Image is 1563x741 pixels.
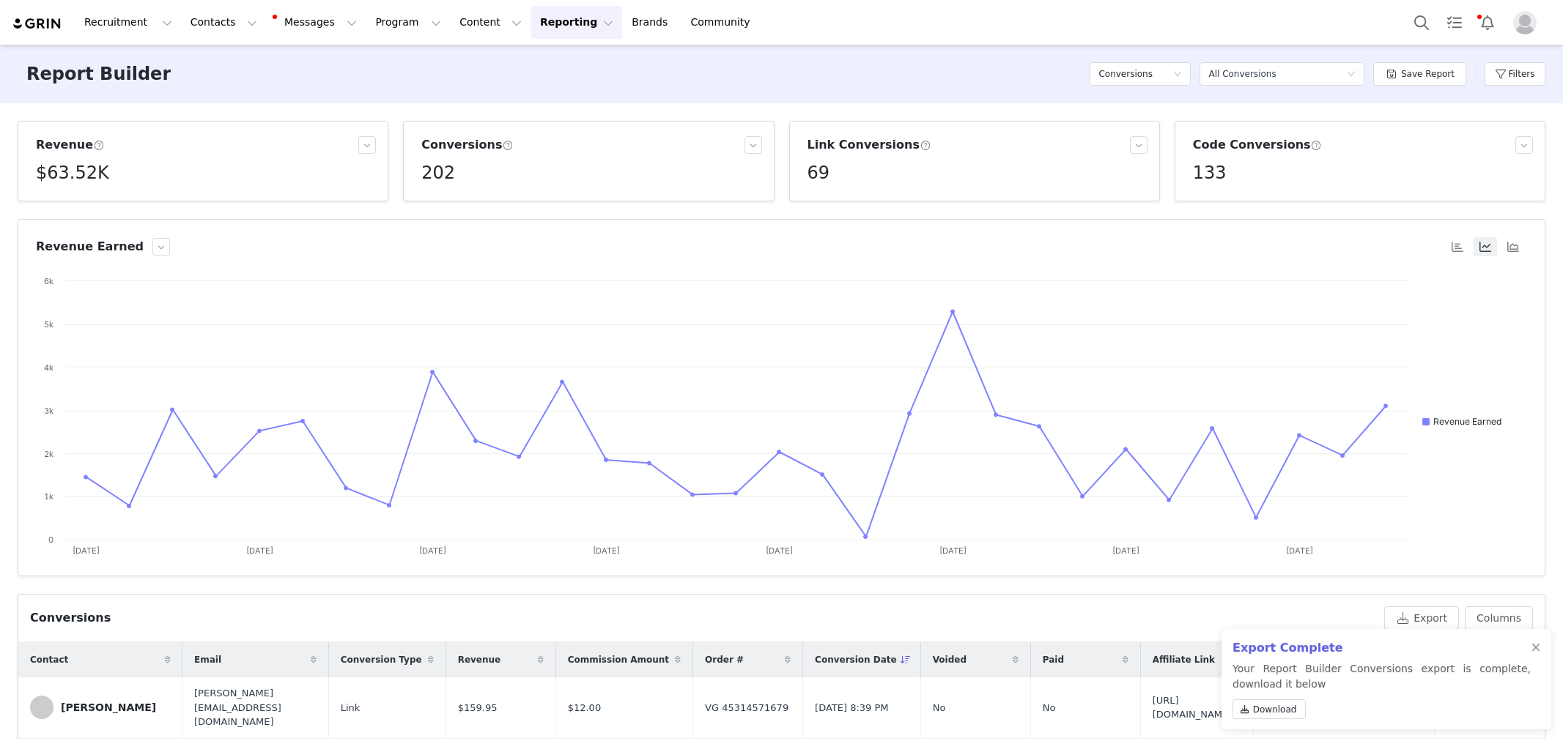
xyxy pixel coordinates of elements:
text: [DATE] [73,545,100,556]
button: Filters [1485,62,1545,86]
text: [DATE] [419,545,446,556]
span: Link [341,701,361,715]
a: Tasks [1438,6,1471,39]
h5: Conversions [1098,63,1153,85]
text: 2k [44,449,53,459]
div: [PERSON_NAME] [61,701,156,713]
h3: Revenue Earned [36,238,144,256]
h3: Code Conversions [1193,136,1322,154]
a: Download [1233,699,1306,719]
a: [PERSON_NAME] [30,696,171,719]
text: [DATE] [1112,545,1139,556]
span: Conversion Date [815,653,897,666]
text: [DATE] [766,545,793,556]
a: Community [682,6,766,39]
text: 1k [44,491,53,502]
span: $12.00 [568,701,602,715]
button: Save Report [1373,62,1466,86]
span: No [1043,701,1056,715]
text: [DATE] [939,545,967,556]
button: Notifications [1471,6,1504,39]
span: Contact [30,653,68,666]
text: 5k [44,319,53,329]
text: Revenue Earned [1433,416,1501,427]
span: $159.95 [458,701,498,715]
h3: Link Conversions [808,136,931,154]
span: Commission Amount [568,653,669,666]
button: Export [1384,606,1459,630]
span: Voided [933,653,967,666]
span: Email [194,653,221,666]
span: Conversion Type [341,653,422,666]
span: Download [1253,703,1297,716]
span: [DATE] 8:39 PM [815,701,888,715]
h5: 133 [1193,160,1227,186]
span: Paid [1043,653,1064,666]
span: [PERSON_NAME][EMAIL_ADDRESS][DOMAIN_NAME] [194,686,317,729]
a: Brands [623,6,681,39]
h5: $63.52K [36,160,109,186]
span: VG 45314571679 [705,701,788,715]
img: placeholder-profile.jpg [1513,11,1537,34]
div: Conversions [30,609,111,627]
span: [URL][DOMAIN_NAME] [1153,693,1241,722]
button: Columns [1465,606,1533,630]
span: Order # [705,653,744,666]
button: Program [366,6,450,39]
h5: 202 [421,160,455,186]
text: 4k [44,362,53,373]
button: Content [451,6,531,39]
h2: Export Complete [1233,639,1531,657]
text: 0 [48,535,53,545]
p: Your Report Builder Conversions export is complete, download it below [1233,661,1531,725]
span: Affiliate Link [1153,653,1215,666]
h3: Report Builder [26,61,171,87]
text: [DATE] [593,545,620,556]
i: icon: down [1173,70,1182,80]
h3: Revenue [36,136,104,154]
i: icon: down [1347,70,1356,80]
img: grin logo [12,17,63,31]
span: No [933,701,946,715]
button: Profile [1504,11,1551,34]
text: [DATE] [246,545,273,556]
h5: 69 [808,160,830,186]
button: Messages [267,6,366,39]
div: All Conversions [1208,63,1276,85]
text: 3k [44,406,53,416]
button: Search [1405,6,1438,39]
button: Recruitment [75,6,181,39]
button: Reporting [531,6,622,39]
text: 6k [44,276,53,286]
h3: Conversions [421,136,513,154]
text: [DATE] [1286,545,1313,556]
button: Contacts [182,6,266,39]
span: Revenue [458,653,501,666]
